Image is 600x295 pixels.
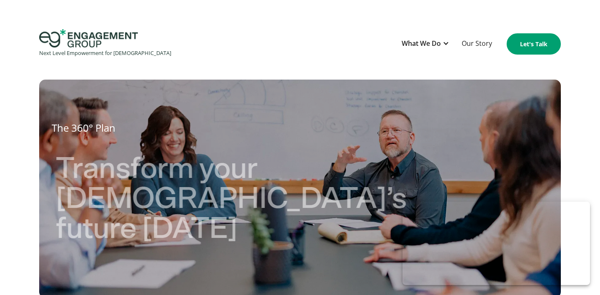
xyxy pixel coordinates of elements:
h1: The 360° Plan [52,119,549,137]
h2: Transform your [DEMOGRAPHIC_DATA]’s future [DATE] [55,154,453,255]
div: What We Do [402,38,441,49]
a: Let's Talk [507,33,561,55]
a: home [39,29,171,59]
div: Next Level Empowerment for [DEMOGRAPHIC_DATA] [39,47,171,59]
a: Our Story [457,34,496,54]
img: Engagement Group Logo Icon [39,29,138,47]
div: What We Do [397,34,453,54]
